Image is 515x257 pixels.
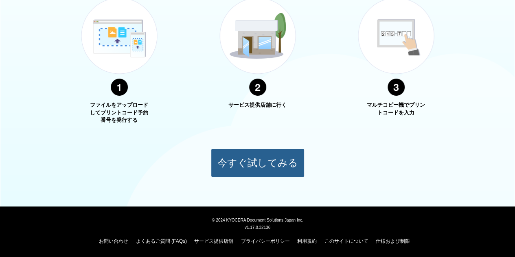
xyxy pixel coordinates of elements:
a: お問い合わせ [99,238,128,244]
a: よくあるご質問 (FAQs) [136,238,187,244]
a: プライバシーポリシー [241,238,290,244]
button: 今すぐ試してみる [211,149,305,177]
p: ファイルをアップロードしてプリントコード予約番号を発行する [89,101,150,124]
span: v1.17.0.32136 [245,225,270,230]
a: 利用規約 [297,238,317,244]
p: サービス提供店舗に行く [227,101,288,109]
p: マルチコピー機でプリントコードを入力 [366,101,427,116]
a: サービス提供店舗 [194,238,233,244]
a: このサイトについて [324,238,368,244]
a: 仕様および制限 [376,238,410,244]
span: © 2024 KYOCERA Document Solutions Japan Inc. [212,217,303,222]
